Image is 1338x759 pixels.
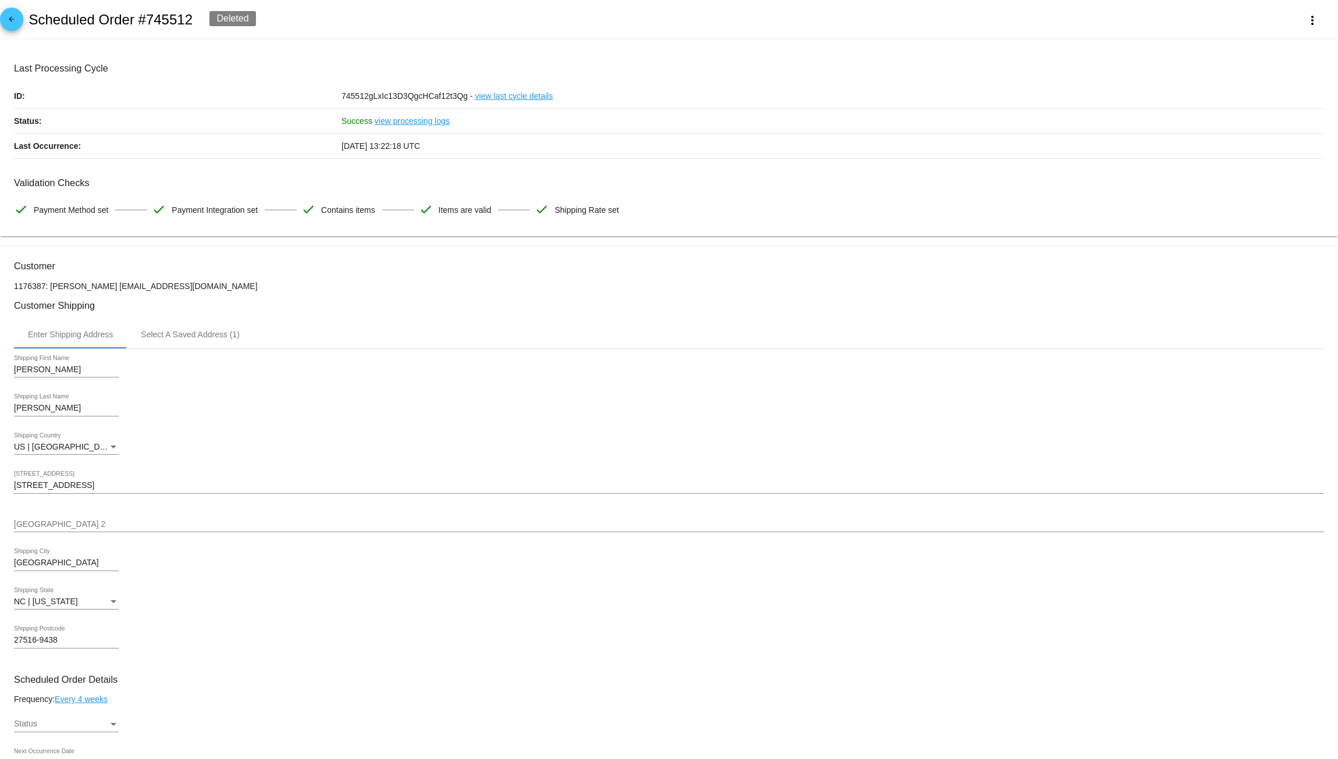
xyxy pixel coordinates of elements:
input: Shipping Street 2 [14,520,1324,529]
a: view last cycle details [475,84,553,108]
span: NC | [US_STATE] [14,597,78,606]
mat-icon: check [152,202,166,216]
span: Payment Integration set [172,198,258,222]
span: US | [GEOGRAPHIC_DATA] [14,442,117,451]
input: Shipping Street 1 [14,481,1324,490]
p: 1176387: [PERSON_NAME] [EMAIL_ADDRESS][DOMAIN_NAME] [14,281,1324,291]
h3: Customer [14,261,1324,272]
input: Shipping City [14,558,119,568]
span: Items are valid [439,198,492,222]
a: Every 4 weeks [55,694,108,704]
mat-icon: check [419,202,433,216]
mat-icon: arrow_back [5,15,19,29]
h2: Scheduled Order #745512 [29,12,193,28]
mat-select: Shipping Country [14,443,119,452]
p: ID: [14,84,341,108]
h3: Last Processing Cycle [14,63,1324,74]
span: Shipping Rate set [554,198,619,222]
div: Select A Saved Address (1) [141,330,240,339]
h3: Scheduled Order Details [14,674,1324,685]
span: 745512gLxIc13D3QgcHCaf12t3Qg - [341,91,473,101]
input: Shipping Last Name [14,404,119,413]
div: Deleted [209,11,255,26]
p: Status: [14,109,341,133]
a: view processing logs [375,109,450,133]
mat-icon: more_vert [1305,13,1319,27]
mat-select: Status [14,719,119,729]
h3: Customer Shipping [14,300,1324,311]
span: [DATE] 13:22:18 UTC [341,141,420,151]
div: Enter Shipping Address [28,330,113,339]
mat-icon: check [301,202,315,216]
p: Last Occurrence: [14,134,341,158]
input: Shipping First Name [14,365,119,375]
span: Success [341,116,372,126]
div: Frequency: [14,694,1324,704]
input: Shipping Postcode [14,636,119,645]
mat-select: Shipping State [14,597,119,607]
mat-icon: check [535,202,549,216]
h3: Validation Checks [14,177,1324,188]
span: Status [14,719,37,728]
mat-icon: check [14,202,28,216]
span: Payment Method set [34,198,108,222]
span: Contains items [321,198,375,222]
